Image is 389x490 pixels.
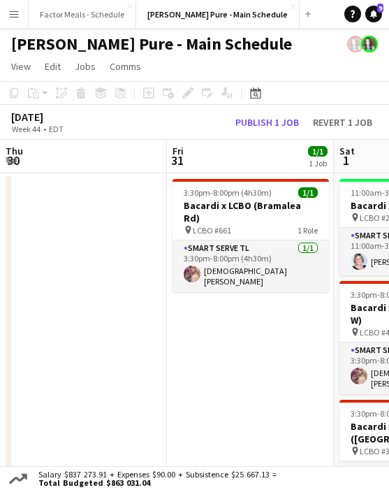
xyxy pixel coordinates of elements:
span: Comms [110,60,141,73]
a: Comms [104,57,147,75]
span: 30 [3,152,23,168]
span: 9 [377,3,383,13]
span: Week 44 [8,124,43,134]
button: [PERSON_NAME] Pure - Main Schedule [136,1,300,28]
div: 1 Job [309,158,327,168]
span: 1/1 [298,187,318,198]
button: Revert 1 job [307,115,378,130]
span: 1 [337,152,355,168]
div: Salary $837 273.91 + Expenses $90.00 + Subsistence $25 667.13 = [30,470,279,487]
span: Total Budgeted $863 031.04 [38,479,277,487]
button: Publish 1 job [230,115,304,130]
a: View [6,57,36,75]
span: Edit [45,60,61,73]
span: Sat [339,145,355,157]
span: View [11,60,31,73]
h1: [PERSON_NAME] Pure - Main Schedule [11,34,292,55]
div: [DATE] [11,110,96,124]
app-user-avatar: Ashleigh Rains [347,36,364,52]
span: 3:30pm-8:00pm (4h30m) [184,187,272,198]
span: LCBO #661 [193,225,231,236]
app-job-card: 3:30pm-8:00pm (4h30m)1/1Bacardi x LCBO (Bramalea Rd) LCBO #6611 RoleSmart Serve TL1/13:30pm-8:00p... [173,179,329,292]
div: EDT [49,124,64,134]
a: 9 [365,6,382,22]
app-user-avatar: Ashleigh Rains [361,36,378,52]
span: 1/1 [308,146,328,157]
span: 1 Role [298,225,318,236]
a: Edit [39,57,66,75]
app-card-role: Smart Serve TL1/13:30pm-8:00pm (4h30m)[DEMOGRAPHIC_DATA][PERSON_NAME] [173,240,329,292]
span: 31 [170,152,184,168]
h3: Bacardi x LCBO (Bramalea Rd) [173,199,329,224]
button: Factor Meals - Schedule [29,1,136,28]
a: Jobs [69,57,101,75]
span: Thu [6,145,23,157]
span: Fri [173,145,184,157]
span: Jobs [75,60,96,73]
